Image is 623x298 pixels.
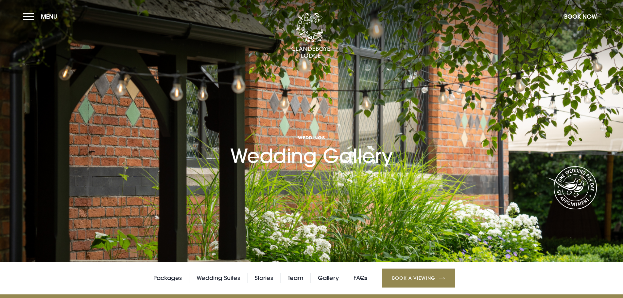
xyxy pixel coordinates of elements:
[197,273,240,283] a: Wedding Suites
[255,273,273,283] a: Stories
[230,97,393,167] h1: Wedding Gallery
[382,269,455,288] a: Book a Viewing
[561,9,600,24] button: Book Now
[23,9,61,24] button: Menu
[318,273,339,283] a: Gallery
[41,13,57,20] span: Menu
[354,273,367,283] a: FAQs
[288,273,303,283] a: Team
[291,13,330,59] img: Clandeboye Lodge
[230,134,393,141] span: Weddings
[153,273,182,283] a: Packages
